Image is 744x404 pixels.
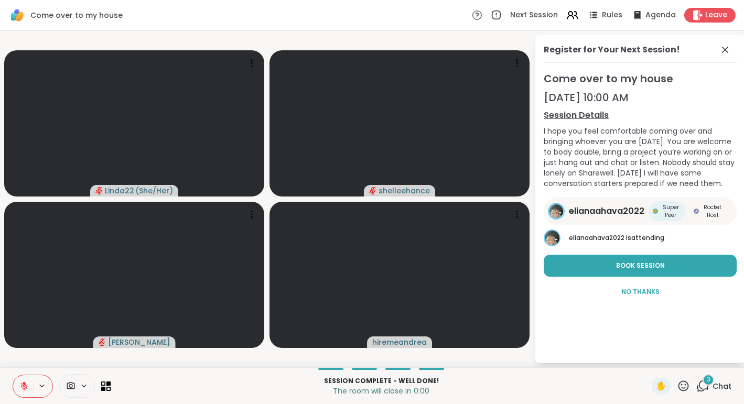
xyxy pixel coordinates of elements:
[117,386,645,396] p: The room will close in 0:00
[569,233,737,243] p: is attending
[545,231,559,245] img: elianaahava2022
[544,43,680,56] div: Register for Your Next Session!
[108,337,170,347] span: [PERSON_NAME]
[544,255,737,277] button: Book Session
[660,203,681,219] span: Super Peer
[135,185,173,196] span: ( She/Her )
[99,339,106,346] span: audio-muted
[544,126,737,189] div: I hope you feel comfortable coming over and bringing whoever you are [DATE]. You are welcome to b...
[510,10,558,20] span: Next Session
[602,10,622,20] span: Rules
[544,71,737,86] span: Come over to my house
[705,10,727,20] span: Leave
[616,261,665,270] span: Book Session
[701,203,724,219] span: Rocket Host
[569,205,644,217] span: elianaahava2022
[707,375,710,384] span: 3
[369,187,376,194] span: audio-muted
[544,90,737,105] div: [DATE] 10:00 AM
[645,10,676,20] span: Agenda
[372,337,427,347] span: hiremeandrea
[117,376,645,386] p: Session Complete - well done!
[694,209,699,214] img: Rocket Host
[30,10,123,20] span: Come over to my house
[8,6,26,24] img: ShareWell Logomark
[544,109,737,122] a: Session Details
[621,287,660,297] span: No Thanks
[544,281,737,303] button: No Thanks
[544,197,737,225] a: elianaahava2022elianaahava2022Super PeerSuper PeerRocket HostRocket Host
[549,204,563,218] img: elianaahava2022
[713,381,731,391] span: Chat
[379,185,430,196] span: shelleehance
[653,209,658,214] img: Super Peer
[95,187,103,194] span: audio-muted
[105,185,134,196] span: Linda22
[656,380,666,392] span: ✋
[569,233,624,242] span: elianaahava2022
